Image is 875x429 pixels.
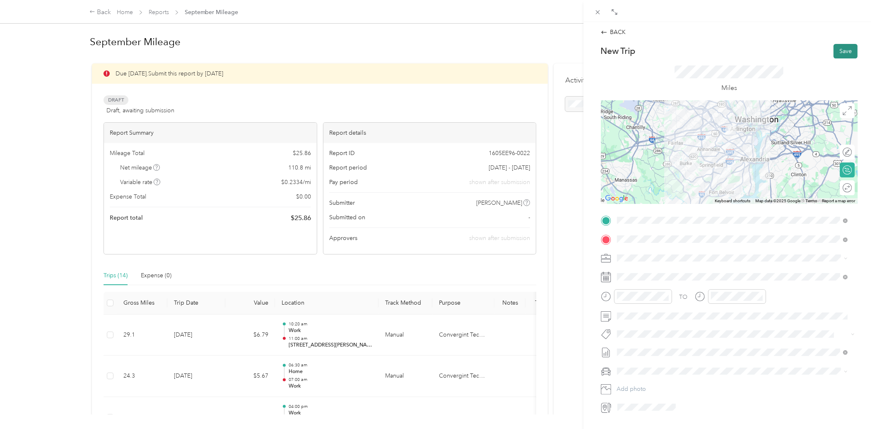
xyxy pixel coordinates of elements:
div: BACK [601,28,626,36]
button: Add photo [614,383,858,395]
div: TO [679,293,687,301]
a: Open this area in Google Maps (opens a new window) [603,193,630,204]
span: Map data ©2025 Google [755,199,800,203]
img: Google [603,193,630,204]
iframe: Everlance-gr Chat Button Frame [829,383,875,429]
p: Miles [721,83,737,93]
a: Report a map error [822,199,855,203]
button: Keyboard shortcuts [715,198,750,204]
button: Save [834,44,858,58]
p: New Trip [601,45,636,57]
a: Terms (opens in new tab) [805,199,817,203]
